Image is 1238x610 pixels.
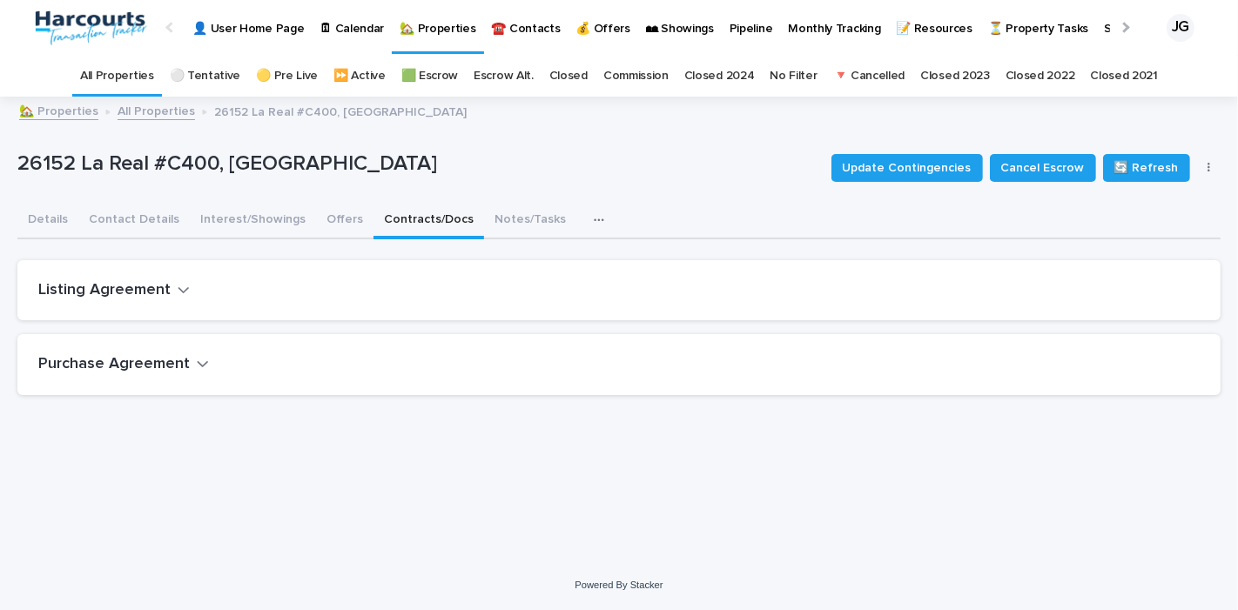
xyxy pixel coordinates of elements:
button: Interest/Showings [190,203,316,239]
button: Details [17,203,78,239]
span: Update Contingencies [843,159,972,177]
button: Offers [316,203,373,239]
a: ⏩ Active [333,56,386,97]
a: Escrow Alt. [474,56,534,97]
a: Closed 2024 [684,56,755,97]
button: Listing Agreement [38,281,190,300]
button: Purchase Agreement [38,355,209,374]
button: 🔄 Refresh [1103,154,1190,182]
a: 🟡 Pre Live [256,56,318,97]
button: Update Contingencies [831,154,983,182]
h2: Purchase Agreement [38,355,190,374]
a: Closed [549,56,588,97]
button: Notes/Tasks [484,203,576,239]
a: Closed 2023 [920,56,990,97]
a: Closed 2021 [1090,56,1158,97]
button: Cancel Escrow [990,154,1096,182]
a: Commission [603,56,669,97]
div: JG [1167,14,1194,42]
a: All Properties [118,100,195,120]
a: Powered By Stacker [575,580,663,590]
button: Contact Details [78,203,190,239]
a: All Properties [80,56,154,97]
img: aRr5UT5PQeWb03tlxx4P [35,10,148,45]
h2: Listing Agreement [38,281,171,300]
a: No Filter [770,56,817,97]
p: 26152 La Real #C400, [GEOGRAPHIC_DATA] [214,101,467,120]
p: 26152 La Real #C400, [GEOGRAPHIC_DATA] [17,151,817,177]
a: 🟩 Escrow [401,56,459,97]
button: Contracts/Docs [373,203,484,239]
span: 🔄 Refresh [1114,159,1179,177]
span: Cancel Escrow [1001,159,1085,177]
a: Closed 2022 [1006,56,1075,97]
a: 🏡 Properties [19,100,98,120]
a: ⚪️ Tentative [170,56,241,97]
a: 🔻 Cancelled [833,56,905,97]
